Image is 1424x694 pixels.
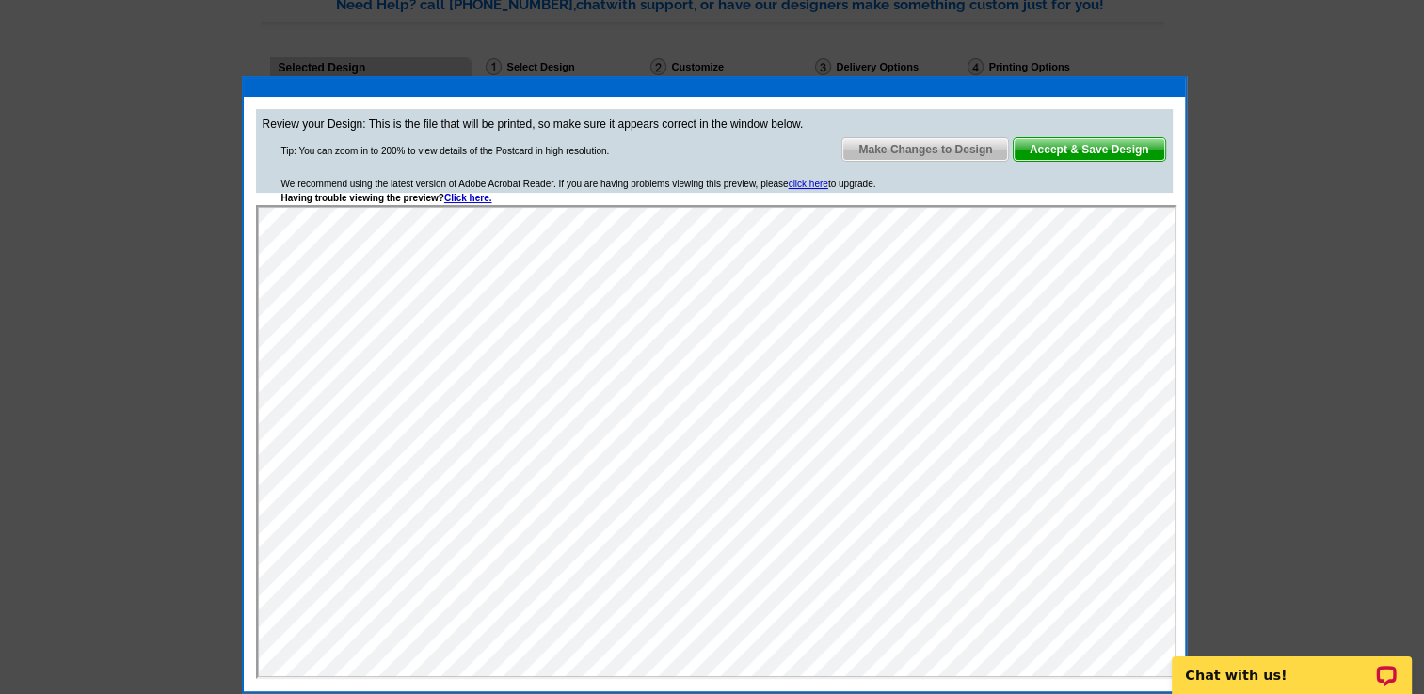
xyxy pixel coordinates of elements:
[281,144,610,158] div: Tip: You can zoom in to 200% to view details of the Postcard in high resolution.
[256,109,1173,193] div: Review your Design: This is the file that will be printed, so make sure it appears correct in the...
[1160,635,1424,694] iframe: LiveChat chat widget
[789,179,828,189] a: click here
[444,193,492,203] a: Click here.
[281,193,492,203] strong: Having trouble viewing the preview?
[1013,137,1166,162] a: Accept & Save Design
[1014,138,1165,161] span: Accept & Save Design
[281,177,876,205] div: We recommend using the latest version of Adobe Acrobat Reader. If you are having problems viewing...
[842,138,1008,161] span: Make Changes to Design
